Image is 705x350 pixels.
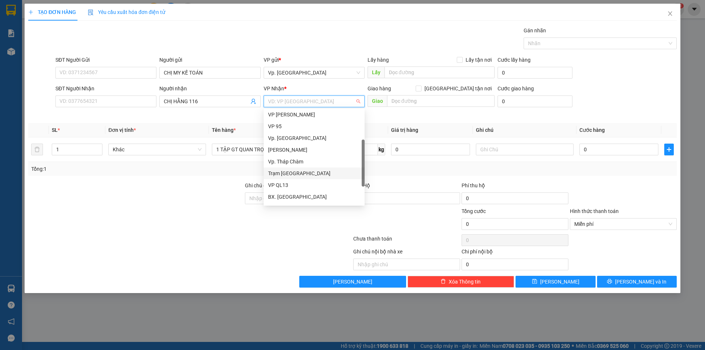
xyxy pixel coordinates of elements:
[108,127,136,133] span: Đơn vị tính
[498,95,572,107] input: Cước giao hàng
[55,56,156,64] div: SĐT Người Gửi
[462,181,568,192] div: Phí thu hộ
[498,86,534,91] label: Cước giao hàng
[524,28,546,33] label: Gán nhãn
[264,179,365,191] div: VP QL13
[667,11,673,17] span: close
[268,193,360,201] div: BX. [GEOGRAPHIC_DATA]
[368,66,384,78] span: Lấy
[250,98,256,104] span: user-add
[268,134,360,142] div: Vp. [GEOGRAPHIC_DATA]
[352,235,461,248] div: Chưa thanh toán
[615,278,666,286] span: [PERSON_NAME] và In
[368,95,387,107] span: Giao
[264,108,365,116] div: Văn phòng không hợp lệ
[422,84,495,93] span: [GEOGRAPHIC_DATA] tận nơi
[268,122,360,130] div: VP 95
[245,183,285,188] label: Ghi chú đơn hàng
[333,278,372,286] span: [PERSON_NAME]
[264,120,365,132] div: VP 95
[28,9,76,15] span: TẠO ĐƠN HÀNG
[441,279,446,285] span: delete
[31,165,272,173] div: Tổng: 1
[264,86,284,91] span: VP Nhận
[264,109,365,120] div: VP Đức Trọng
[498,67,572,79] input: Cước lấy hàng
[368,86,391,91] span: Giao hàng
[55,84,156,93] div: SĐT Người Nhận
[597,276,677,288] button: printer[PERSON_NAME] và In
[212,127,236,133] span: Tên hàng
[384,66,495,78] input: Dọc đường
[353,248,460,259] div: Ghi chú nội bộ nhà xe
[391,127,418,133] span: Giá trị hàng
[368,57,389,63] span: Lấy hàng
[408,276,514,288] button: deleteXóa Thông tin
[516,276,595,288] button: save[PERSON_NAME]
[299,276,406,288] button: [PERSON_NAME]
[378,144,385,155] span: kg
[28,10,33,15] span: plus
[579,127,605,133] span: Cước hàng
[462,208,486,214] span: Tổng cước
[264,167,365,179] div: Trạm Ninh Hải
[463,56,495,64] span: Lấy tận nơi
[660,4,680,24] button: Close
[449,278,481,286] span: Xóa Thông tin
[607,279,612,285] span: printer
[353,259,460,270] input: Nhập ghi chú
[88,10,94,15] img: icon
[665,147,673,152] span: plus
[264,56,365,64] div: VP gửi
[264,144,365,156] div: An Dương Vương
[498,57,531,63] label: Cước lấy hàng
[52,127,58,133] span: SL
[88,9,165,15] span: Yêu cầu xuất hóa đơn điện tử
[264,132,365,144] div: Vp. Đà Lạt
[268,111,360,119] div: VP [PERSON_NAME]
[473,123,576,137] th: Ghi chú
[159,84,260,93] div: Người nhận
[113,144,202,155] span: Khác
[31,144,43,155] button: delete
[462,248,568,259] div: Chi phí nội bộ
[159,56,260,64] div: Người gửi
[268,181,360,189] div: VP QL13
[268,158,360,166] div: Vp. Tháp Chàm
[532,279,537,285] span: save
[570,208,619,214] label: Hình thức thanh toán
[268,67,360,78] span: Vp. Phan Rang
[268,169,360,177] div: Trạm [GEOGRAPHIC_DATA]
[264,203,365,214] div: Vp. Phước Thiện
[664,144,674,155] button: plus
[476,144,574,155] input: Ghi Chú
[574,219,672,230] span: Miễn phí
[391,144,470,155] input: 0
[245,192,352,204] input: Ghi chú đơn hàng
[353,183,370,188] span: Thu Hộ
[264,156,365,167] div: Vp. Tháp Chàm
[268,146,360,154] div: [PERSON_NAME]
[212,144,310,155] input: VD: Bàn, Ghế
[264,191,365,203] div: BX. Ninh Sơn
[387,95,495,107] input: Dọc đường
[540,278,579,286] span: [PERSON_NAME]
